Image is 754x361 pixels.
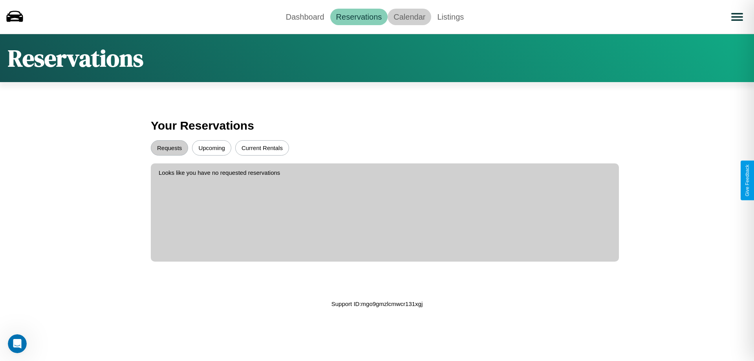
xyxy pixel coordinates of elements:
[8,42,143,74] h1: Reservations
[331,299,423,309] p: Support ID: mgo9gmzlcmwcr131xgj
[280,9,330,25] a: Dashboard
[8,334,27,353] iframe: Intercom live chat
[159,167,611,178] p: Looks like you have no requested reservations
[745,165,750,196] div: Give Feedback
[330,9,388,25] a: Reservations
[388,9,431,25] a: Calendar
[151,115,603,136] h3: Your Reservations
[235,140,289,156] button: Current Rentals
[431,9,470,25] a: Listings
[726,6,748,28] button: Open menu
[151,140,188,156] button: Requests
[192,140,231,156] button: Upcoming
